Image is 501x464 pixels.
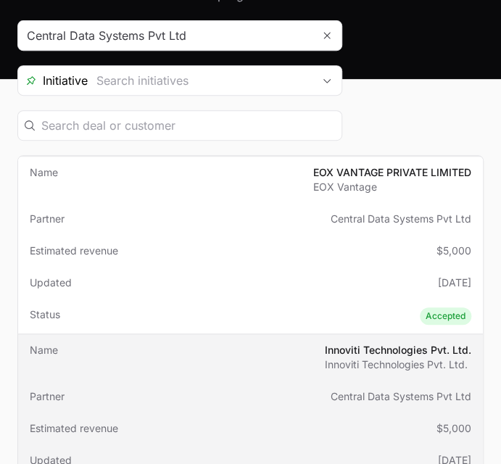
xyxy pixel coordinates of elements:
span: Name [30,343,58,372]
span: $5,000 [436,421,471,436]
div: Open [312,66,341,95]
span: Central Data Systems Pvt Ltd [331,212,471,226]
span: $5,000 [436,244,471,258]
p: Innoviti Technologies Pvt. Ltd. [325,343,471,357]
span: Central Data Systems Pvt Ltd [331,389,471,404]
span: Estimated revenue [30,421,118,436]
span: Name [30,165,58,194]
span: Partner [30,389,65,404]
span: Status [30,307,60,325]
span: Updated [30,275,72,290]
input: Search partner [18,21,312,50]
span: Initiative [18,72,88,89]
span: [DATE] [438,275,471,290]
p: Innoviti Technologies Pvt. Ltd. [325,357,471,372]
button: Remove [312,21,341,50]
span: Partner [30,212,65,226]
input: Search initiatives [88,66,312,95]
input: Search deal or customer [41,117,333,134]
span: Estimated revenue [30,244,118,258]
p: EOX VANTAGE PRIVATE LIMITED [313,165,471,180]
p: EOX Vantage [313,180,471,194]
